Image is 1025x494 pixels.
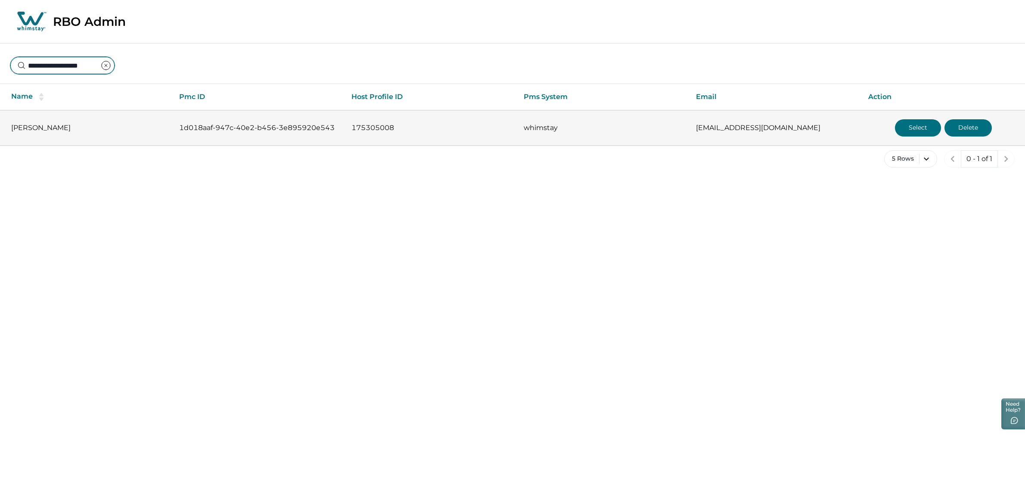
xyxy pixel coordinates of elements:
[351,124,510,132] p: 175305008
[895,119,941,137] button: Select
[944,150,961,168] button: previous page
[524,124,682,132] p: whimstay
[11,124,165,132] p: [PERSON_NAME]
[179,124,338,132] p: 1d018aaf-947c-40e2-b456-3e895920e543
[689,84,861,110] th: Email
[696,124,854,132] p: [EMAIL_ADDRESS][DOMAIN_NAME]
[33,93,50,101] button: sorting
[944,119,992,137] button: Delete
[997,150,1015,168] button: next page
[961,150,998,168] button: 0 - 1 of 1
[884,150,937,168] button: 5 Rows
[966,155,992,163] p: 0 - 1 of 1
[172,84,345,110] th: Pmc ID
[53,14,126,29] p: RBO Admin
[345,84,517,110] th: Host Profile ID
[861,84,1025,110] th: Action
[517,84,689,110] th: Pms System
[97,57,115,74] button: clear input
